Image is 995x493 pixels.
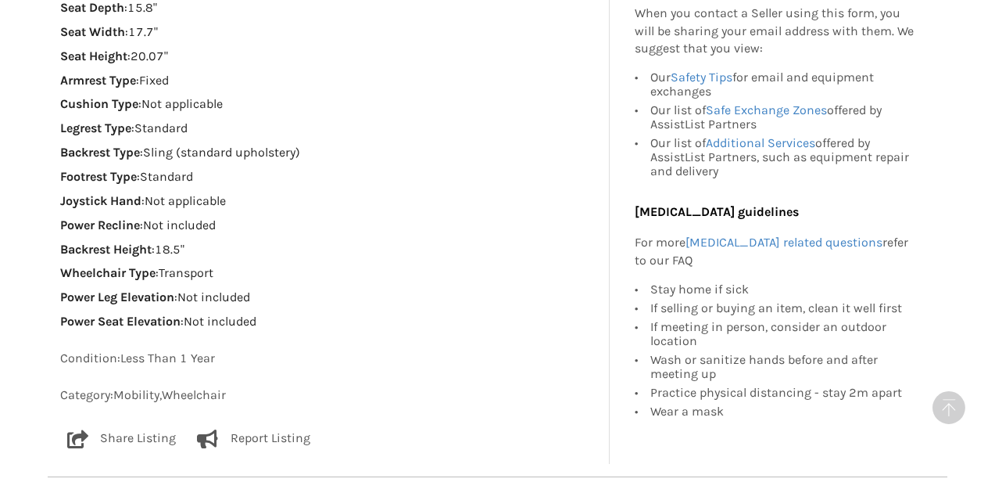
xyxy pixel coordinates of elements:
div: Wear a mask [650,402,914,419]
strong: Backrest Height [60,242,152,257]
p: : Fixed [60,72,597,90]
strong: Legrest Type [60,121,131,135]
p: : Not included [60,217,597,235]
strong: Seat Height [60,49,127,63]
strong: Power Recline [60,218,140,232]
strong: Seat Width [60,24,125,39]
strong: Armrest Type [60,73,136,88]
p: : Not included [60,313,597,331]
p: : Standard [60,168,597,186]
p: For more refer to our FAQ [635,234,914,270]
p: : Not included [60,289,597,307]
strong: Backrest Type [60,145,140,160]
p: Share Listing [100,430,176,448]
a: Additional Services [706,135,815,150]
p: : Transport [60,264,597,282]
strong: Power Leg Elevation [60,290,174,304]
p: When you contact a Seller using this form, you will be sharing your email address with them. We s... [635,4,914,58]
p: : Standard [60,120,597,138]
p: : Not applicable [60,193,597,211]
div: If meeting in person, consider an outdoor location [650,318,914,351]
p: : Sling (standard upholstery) [60,144,597,162]
p: : 18.5" [60,241,597,259]
a: Safe Exchange Zones [706,103,827,117]
p: Report Listing [231,430,310,448]
a: [MEDICAL_DATA] related questions [685,235,882,250]
div: Our for email and equipment exchanges [650,70,914,101]
strong: Joystick Hand [60,193,141,208]
div: If selling or buying an item, clean it well first [650,299,914,318]
p: : 17.7" [60,23,597,41]
div: Our list of offered by AssistList Partners, such as equipment repair and delivery [650,134,914,178]
a: Safety Tips [671,70,732,85]
p: Condition: Less Than 1 Year [60,350,597,368]
p: : Not applicable [60,95,597,113]
strong: Wheelchair Type [60,265,156,280]
b: [MEDICAL_DATA] guidelines [635,204,799,219]
p: : 20.07" [60,48,597,66]
strong: Power Seat Elevation [60,314,181,329]
div: Wash or sanitize hands before and after meeting up [650,351,914,383]
div: Stay home if sick [650,282,914,299]
strong: Cushion Type [60,96,138,111]
strong: Footrest Type [60,169,137,184]
div: Our list of offered by AssistList Partners [650,101,914,134]
div: Practice physical distancing - stay 2m apart [650,383,914,402]
p: Category: Mobility , Wheelchair [60,387,597,405]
